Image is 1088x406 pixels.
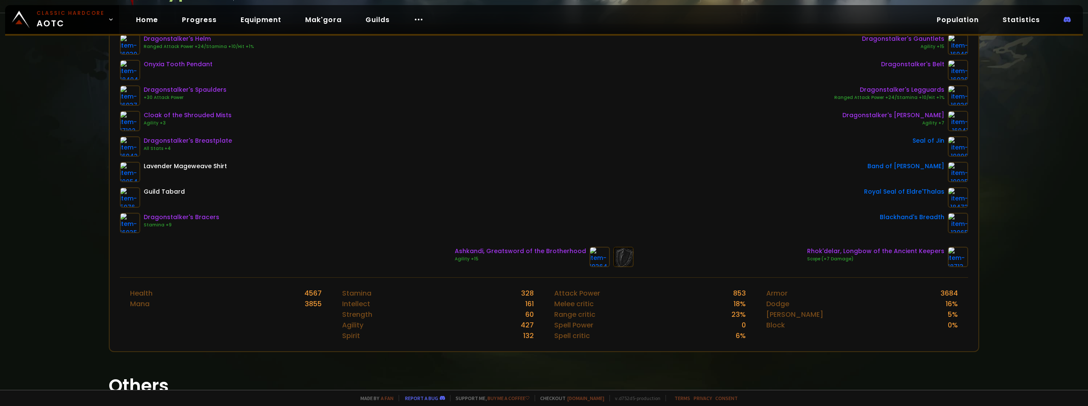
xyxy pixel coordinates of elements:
div: Range critic [554,309,595,320]
div: 161 [525,299,534,309]
div: 5 % [948,309,958,320]
a: Mak'gora [298,11,348,28]
img: item-13965 [948,213,968,233]
a: Progress [175,11,224,28]
a: Report a bug [405,395,438,401]
img: item-16936 [948,60,968,80]
div: Stamina +9 [144,222,219,228]
div: Dragonstalker's Helm [144,34,254,43]
div: Mana [130,299,150,309]
div: Agility +3 [144,120,232,127]
a: Buy me a coffee [487,395,530,401]
a: a fan [381,395,394,401]
div: 0 [742,320,746,330]
a: Privacy [694,395,712,401]
div: Spell Power [554,320,593,330]
img: item-16941 [948,111,968,131]
img: item-16937 [120,85,140,106]
div: 16 % [946,299,958,309]
div: 132 [523,330,534,341]
div: Block [766,320,785,330]
a: Guilds [359,11,397,28]
img: item-5976 [120,187,140,208]
div: Spell critic [554,330,590,341]
div: Dragonstalker's Breastplate [144,136,232,145]
div: Onyxia Tooth Pendant [144,60,212,69]
div: Scope (+7 Damage) [807,256,944,262]
div: Seal of Jin [912,136,944,145]
a: Consent [715,395,738,401]
div: [PERSON_NAME] [766,309,823,320]
div: Dragonstalker's Bracers [144,213,219,222]
img: item-19364 [589,247,610,267]
a: Home [129,11,165,28]
div: Band of [PERSON_NAME] [867,162,944,171]
a: Terms [674,395,690,401]
div: Dragonstalker's Belt [881,60,944,69]
div: Lavender Mageweave Shirt [144,162,227,171]
img: item-16939 [120,34,140,55]
img: item-16942 [120,136,140,157]
span: Support me, [450,395,530,401]
div: Ranged Attack Power +24/Stamina +10/Hit +1% [834,94,944,101]
div: Agility [342,320,363,330]
div: Dragonstalker's Gauntlets [862,34,944,43]
a: Population [930,11,986,28]
div: Agility +15 [455,256,586,262]
span: Made by [355,395,394,401]
span: v. d752d5 - production [609,395,660,401]
span: AOTC [37,9,105,30]
a: Statistics [996,11,1047,28]
h1: Others [109,372,979,399]
div: 23 % [731,309,746,320]
div: Health [130,288,153,299]
div: Dragonstalker's Legguards [834,85,944,94]
div: Guild Tabard [144,187,185,196]
div: 4567 [304,288,322,299]
a: [DOMAIN_NAME] [567,395,604,401]
small: Classic Hardcore [37,9,105,17]
div: Melee critic [554,299,594,309]
div: Agility +7 [842,120,944,127]
span: Checkout [535,395,604,401]
div: Rhok'delar, Longbow of the Ancient Keepers [807,247,944,256]
img: item-16940 [948,34,968,55]
div: Dodge [766,299,789,309]
div: Dragonstalker's Spaulders [144,85,227,94]
a: Equipment [234,11,288,28]
img: item-18713 [948,247,968,267]
div: 0 % [948,320,958,330]
div: Ashkandi, Greatsword of the Brotherhood [455,247,586,256]
div: 3684 [941,288,958,299]
img: item-18473 [948,187,968,208]
div: Blackhand's Breadth [880,213,944,222]
div: Cloak of the Shrouded Mists [144,111,232,120]
div: Agility +15 [862,43,944,50]
div: Intellect [342,299,370,309]
div: Strength [342,309,372,320]
img: item-18404 [120,60,140,80]
div: 6 % [736,330,746,341]
img: item-16935 [120,213,140,233]
div: Ranged Attack Power +24/Stamina +10/Hit +1% [144,43,254,50]
div: 3855 [305,299,322,309]
div: +30 Attack Power [144,94,227,101]
img: item-16938 [948,85,968,106]
img: item-19925 [948,162,968,182]
div: Attack Power [554,288,600,299]
img: item-19898 [948,136,968,157]
div: 853 [733,288,746,299]
div: 427 [521,320,534,330]
div: Dragonstalker's [PERSON_NAME] [842,111,944,120]
a: Classic HardcoreAOTC [5,5,119,34]
img: item-10054 [120,162,140,182]
div: 60 [525,309,534,320]
div: All Stats +4 [144,145,232,152]
div: Royal Seal of Eldre'Thalas [864,187,944,196]
div: 18 % [734,299,746,309]
div: 328 [521,288,534,299]
img: item-17102 [120,111,140,131]
div: Stamina [342,288,371,299]
div: Spirit [342,330,360,341]
div: Armor [766,288,788,299]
